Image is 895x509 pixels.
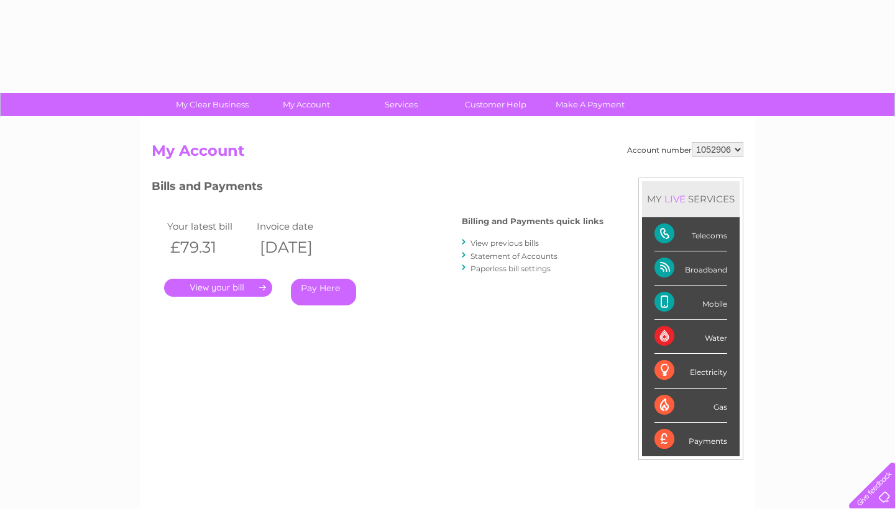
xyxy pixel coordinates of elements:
div: Account number [627,142,743,157]
th: [DATE] [254,235,343,260]
td: Invoice date [254,218,343,235]
h4: Billing and Payments quick links [462,217,604,226]
div: Payments [654,423,727,456]
a: . [164,279,272,297]
a: Paperless bill settings [470,264,551,273]
div: Mobile [654,286,727,320]
th: £79.31 [164,235,254,260]
h3: Bills and Payments [152,178,604,199]
a: My Clear Business [161,93,264,116]
a: Statement of Accounts [470,251,558,261]
div: Electricity [654,354,727,388]
div: Water [654,320,727,354]
a: My Account [255,93,358,116]
div: LIVE [662,193,688,205]
div: Gas [654,389,727,423]
a: Make A Payment [539,93,641,116]
div: MY SERVICES [642,181,740,217]
a: View previous bills [470,238,539,248]
div: Broadband [654,251,727,286]
a: Pay Here [291,279,356,305]
h2: My Account [152,142,743,166]
a: Customer Help [444,93,547,116]
a: Services [350,93,452,116]
div: Telecoms [654,217,727,251]
td: Your latest bill [164,218,254,235]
